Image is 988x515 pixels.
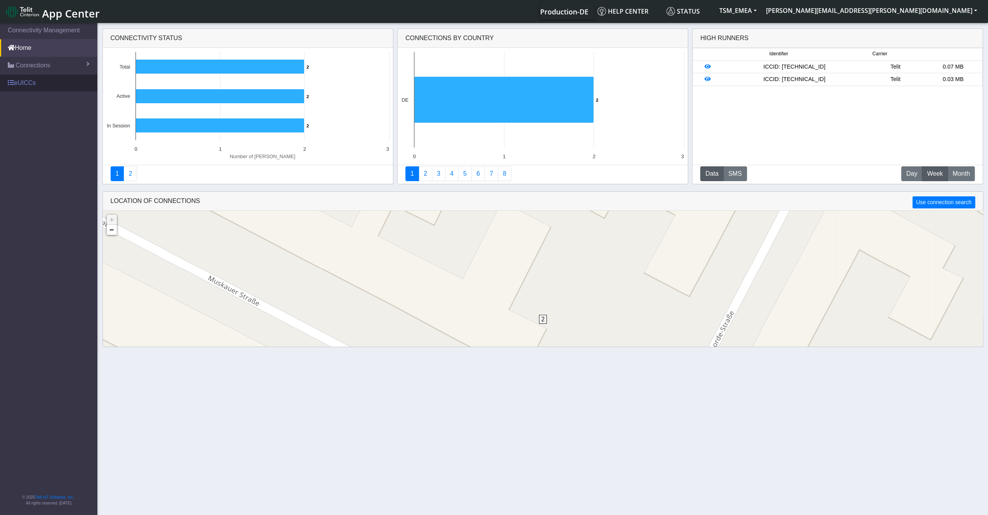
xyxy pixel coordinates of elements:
[498,166,511,181] a: Not Connected for 30 days
[306,94,309,99] text: 2
[769,50,788,58] span: Identifier
[306,65,309,69] text: 2
[134,146,137,152] text: 0
[42,6,100,21] span: App Center
[119,64,130,70] text: Total
[722,75,866,84] div: ICCID: [TECHNICAL_ID]
[111,166,385,181] nav: Summary paging
[922,166,948,181] button: Week
[419,166,432,181] a: Carrier
[912,196,975,208] button: Use connection search
[666,7,675,16] img: status.svg
[924,63,982,71] div: 0.07 MB
[458,166,472,181] a: Usage by Carrier
[540,4,588,19] a: Your current platform instance
[229,153,295,159] text: Number of [PERSON_NAME]
[596,98,598,102] text: 2
[6,3,99,20] a: App Center
[6,5,39,18] img: logo-telit-cinterion-gw-new.png
[927,169,943,178] span: Week
[111,166,124,181] a: Connectivity status
[953,169,970,178] span: Month
[597,7,648,16] span: Help center
[303,146,306,152] text: 2
[103,192,983,211] div: LOCATION OF CONNECTIONS
[386,146,389,152] text: 3
[306,123,309,128] text: 2
[445,166,459,181] a: Connections By Carrier
[597,7,606,16] img: knowledge.svg
[471,166,485,181] a: 14 Days Trend
[484,166,498,181] a: Zero Session
[681,153,684,159] text: 3
[405,166,419,181] a: Connections By Country
[666,7,700,16] span: Status
[413,153,416,159] text: 0
[901,166,922,181] button: Day
[947,166,975,181] button: Month
[906,169,917,178] span: Day
[540,7,588,16] span: Production-DE
[663,4,715,19] a: Status
[700,34,748,43] div: High Runners
[593,153,595,159] text: 2
[123,166,137,181] a: Deployment status
[539,315,547,338] div: 2
[107,225,117,235] a: Zoom out
[402,97,409,103] text: DE
[594,4,663,19] a: Help center
[398,29,688,48] div: Connections By Country
[107,123,130,129] text: In Session
[405,166,680,181] nav: Summary paging
[219,146,222,152] text: 1
[722,63,866,71] div: ICCID: [TECHNICAL_ID]
[503,153,505,159] text: 1
[16,61,50,70] span: Connections
[116,93,130,99] text: Active
[761,4,982,18] button: [PERSON_NAME][EMAIL_ADDRESS][PERSON_NAME][DOMAIN_NAME]
[103,29,393,48] div: Connectivity status
[107,215,117,225] a: Zoom in
[700,166,724,181] button: Data
[872,50,887,58] span: Carrier
[715,4,761,18] button: TSM_EMEA
[866,63,924,71] div: Telit
[539,315,547,324] span: 2
[924,75,982,84] div: 0.03 MB
[432,166,446,181] a: Usage per Country
[866,75,924,84] div: Telit
[723,166,747,181] button: SMS
[35,495,74,499] a: Telit IoT Solutions, Inc.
